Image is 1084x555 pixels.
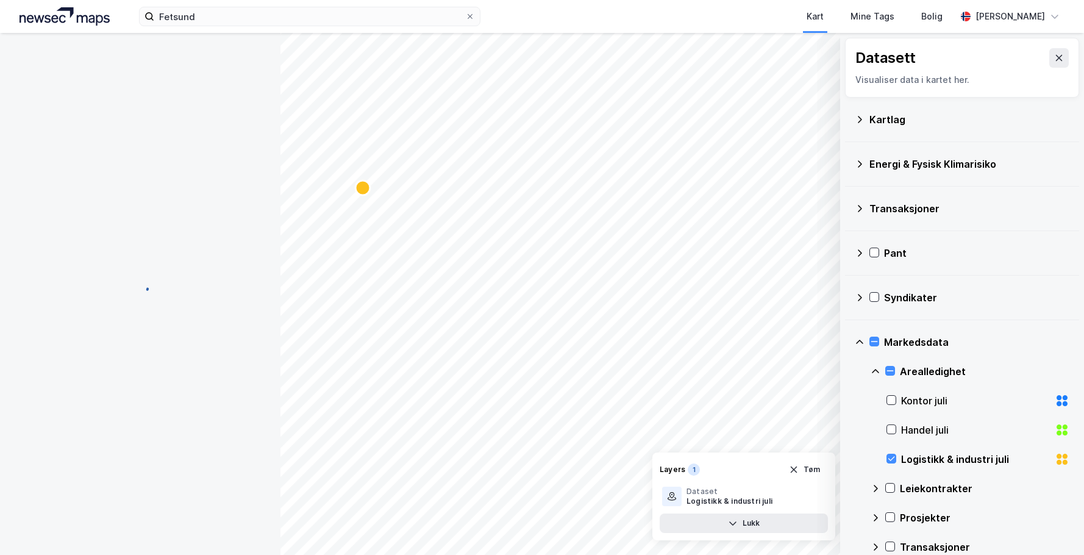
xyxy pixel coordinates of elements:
[869,112,1069,127] div: Kartlag
[781,460,828,479] button: Tøm
[154,7,465,26] input: Søk på adresse, matrikkel, gårdeiere, leietakere eller personer
[130,277,150,296] img: spinner.a6d8c91a73a9ac5275cf975e30b51cfb.svg
[900,481,1069,496] div: Leiekontrakter
[884,246,1069,260] div: Pant
[884,335,1069,349] div: Markedsdata
[855,48,916,68] div: Datasett
[686,487,772,496] div: Dataset
[921,9,943,24] div: Bolig
[688,464,700,476] div: 1
[975,9,1045,24] div: [PERSON_NAME]
[850,9,894,24] div: Mine Tags
[855,73,1069,87] div: Visualiser data i kartet her.
[869,201,1069,216] div: Transaksjoner
[900,364,1069,379] div: Arealledighet
[901,423,1050,437] div: Handel juli
[686,496,772,506] div: Logistikk & industri juli
[884,290,1069,305] div: Syndikater
[869,157,1069,171] div: Energi & Fysisk Klimarisiko
[900,510,1069,525] div: Prosjekter
[20,7,110,26] img: logo.a4113a55bc3d86da70a041830d287a7e.svg
[660,465,685,474] div: Layers
[1023,496,1084,555] iframe: Chat Widget
[901,452,1050,467] div: Logistikk & industri juli
[660,514,828,533] button: Lukk
[900,540,1069,554] div: Transaksjoner
[807,9,824,24] div: Kart
[355,181,370,195] div: Map marker
[901,393,1050,408] div: Kontor juli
